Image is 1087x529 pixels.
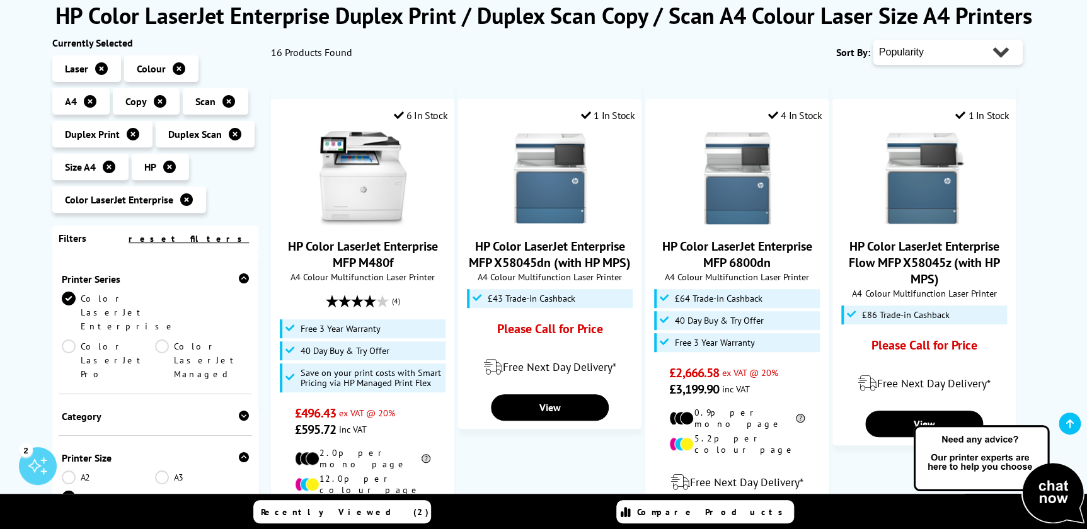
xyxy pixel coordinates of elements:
a: A3 [155,470,249,484]
img: Open Live Chat window [911,423,1087,526]
div: Category [62,410,250,423]
img: HP Color LaserJet Enterprise MFP M480f [316,131,410,225]
img: HP Color LaserJet Enterprise MFP 6800dn [690,131,785,225]
div: Currently Selected [52,37,259,49]
span: Color LaserJet Enterprise [65,193,173,206]
span: A4 Colour Multifunction Laser Printer [465,271,635,283]
span: £496.43 [295,405,336,421]
a: HP Color LaserJet Enterprise MFP X58045dn (with HP MPS) [469,238,631,271]
a: HP Color LaserJet Enterprise MFP M480f [288,238,438,271]
li: 2.0p per mono page [295,447,430,470]
a: HP Color LaserJet Enterprise MFP X58045dn (with HP MPS) [503,215,597,228]
a: View [865,411,982,437]
span: (4) [392,289,400,313]
span: Save on your print costs with Smart Pricing via HP Managed Print Flex [301,368,443,388]
a: HP Color LaserJet Enterprise MFP M480f [316,215,410,228]
span: 16 Products Found [271,46,352,59]
div: modal_delivery [465,350,635,385]
span: Free 3 Year Warranty [675,338,755,348]
a: reset filters [129,233,249,244]
span: inc VAT [722,383,750,395]
a: Color LaserJet Managed [155,339,249,381]
div: Please Call for Price [856,337,992,360]
a: HP Color LaserJet Enterprise MFP 6800dn [690,215,785,228]
div: modal_delivery [652,465,822,500]
a: HP Color LaserJet Enterprise Flow MFP X58045z (with HP MPS) [849,238,1000,287]
span: £43 Trade-in Cashback [488,293,575,304]
span: ex VAT @ 20% [339,407,395,419]
div: 6 In Stock [393,109,447,122]
div: Printer Size [62,452,250,464]
span: Recently Viewed (2) [261,506,429,518]
span: Free 3 Year Warranty [301,324,381,334]
span: Duplex Scan [168,128,222,140]
div: 1 In Stock [955,109,1009,122]
a: HP Color LaserJet Enterprise Flow MFP X58045z (with HP MPS) [877,215,972,228]
span: Scan [195,95,216,108]
span: £595.72 [295,421,336,438]
span: A4 Colour Multifunction Laser Printer [652,271,822,283]
a: Recently Viewed (2) [253,500,431,523]
span: Duplex Print [65,128,120,140]
li: 5.2p per colour page [669,433,805,455]
a: Compare Products [616,500,794,523]
div: 1 In Stock [580,109,635,122]
a: A4 [62,491,156,504]
div: 4 In Stock [768,109,822,122]
li: 12.0p per colour page [295,473,430,496]
a: View [491,394,608,421]
span: Copy [125,95,147,108]
span: £3,199.90 [669,381,719,397]
span: £64 Trade-in Cashback [675,293,762,304]
span: inc VAT [339,423,367,435]
div: Please Call for Price [482,321,618,343]
span: ex VAT @ 20% [722,367,778,378]
span: Size A4 [65,161,96,173]
span: Laser [65,62,88,75]
img: HP Color LaserJet Enterprise Flow MFP X58045z (with HP MPS) [877,131,972,225]
span: Compare Products [637,506,790,518]
span: A4 Colour Multifunction Laser Printer [278,271,447,283]
h1: HP Color LaserJet Enterprise Duplex Print / Duplex Scan Copy / Scan A4 Colour Laser Size A4 Printers [52,1,1035,30]
a: HP Color LaserJet Enterprise MFP 6800dn [662,238,812,271]
span: HP [144,161,156,173]
div: modal_delivery [839,366,1009,401]
div: 2 [19,443,33,457]
span: A4 Colour Multifunction Laser Printer [839,287,1009,299]
span: 40 Day Buy & Try Offer [675,316,764,326]
span: Colour [137,62,166,75]
span: £86 Trade-in Cashback [862,310,950,320]
div: Printer Series [62,273,250,285]
span: A4 [65,95,77,108]
li: 0.9p per mono page [669,407,805,429]
a: Color LaserJet Pro [62,339,156,381]
span: £2,666.58 [669,365,719,381]
a: A2 [62,470,156,484]
span: Filters [59,232,86,244]
span: Sort By: [836,46,870,59]
span: 40 Day Buy & Try Offer [301,346,389,356]
img: HP Color LaserJet Enterprise MFP X58045dn (with HP MPS) [503,131,597,225]
a: Color LaserJet Enterprise [62,292,176,333]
